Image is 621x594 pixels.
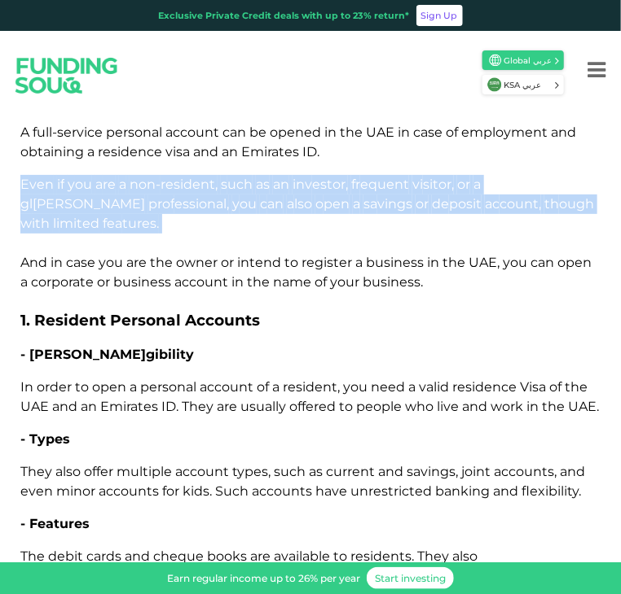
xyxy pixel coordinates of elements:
[351,177,360,192] span: fr
[351,177,409,192] span: equent
[435,483,490,499] span: nking
[565,379,570,395] span: t
[544,196,594,212] span: ough
[366,255,384,270] span: bu
[92,379,126,395] span: pen
[326,464,342,479] span: cu
[274,548,330,564] span: ilable
[557,255,566,270] span: o
[560,464,567,479] span: a
[165,144,190,159] span: isa
[520,379,546,395] span: isa
[551,124,576,140] span: nd
[432,196,482,212] span: posit
[461,124,548,140] span: loyment
[565,379,588,395] span: he
[247,274,270,290] span: he
[491,399,502,414] span: w
[237,255,249,270] span: in
[343,379,368,395] span: ou
[260,196,267,212] span: c
[250,548,271,564] span: re
[20,216,32,231] span: w
[247,274,253,290] span: t
[326,464,375,479] span: rrent
[241,144,299,159] span: irates
[287,196,312,212] span: lso
[217,399,237,414] span: re
[193,144,200,159] span: a
[130,177,161,192] span: non-
[378,464,403,479] span: nd
[222,124,246,140] span: an
[126,255,134,270] span: a
[29,347,194,362] span: gibility
[378,464,385,479] span: a
[461,124,492,140] span: emp
[302,144,306,159] span: I
[29,516,46,531] span: Fe
[125,548,150,564] span: nd
[237,255,281,270] span: tend
[153,548,204,564] span: eque
[270,124,321,140] span: ened
[103,216,122,231] span: fea
[29,516,90,531] span: atures
[68,177,75,192] span: y
[469,255,479,270] span: U
[485,196,541,212] span: count,
[363,196,377,212] span: sa
[29,431,70,447] span: ypes
[66,255,95,270] span: ase
[56,483,70,499] span: m
[20,216,50,231] span: ith
[153,548,170,564] span: ch
[293,177,312,192] span: inv
[412,177,454,192] span: sitor,
[20,464,28,479] span: T
[356,399,402,414] span: ople
[68,177,92,192] span: ou
[407,464,458,479] span: vings,
[363,274,387,290] span: bus
[522,483,545,499] span: flex
[432,196,449,212] span: de
[20,196,33,212] span: gl
[252,483,266,499] span: ac
[572,37,621,103] button: Menu
[86,548,94,564] span: c
[84,464,92,479] span: o
[274,464,280,479] span: s
[20,548,28,564] span: T
[103,216,159,231] span: tures.
[20,255,592,290] span: in or to a in a or in of
[222,124,230,140] span: c
[126,255,147,270] span: re
[55,464,63,479] span: a
[363,196,412,212] span: vings
[232,464,244,479] span: ty
[20,379,599,414] span: In to a of a a of an to in
[48,548,83,564] span: ebit
[117,464,139,479] span: mu
[183,483,191,499] span: k
[452,379,472,395] span: res
[469,255,500,270] span: AE,
[340,124,363,140] span: he
[221,177,227,192] span: s
[407,464,421,479] span: sa
[20,255,29,270] span: A
[99,255,123,270] span: ou
[417,548,449,564] span: hey
[161,399,178,414] span: D.
[232,196,257,212] span: ou
[99,483,159,499] span: counts
[150,255,156,270] span: t
[413,124,443,140] span: ase
[31,274,51,290] span: cor
[20,464,585,499] span: as
[20,177,29,192] span: E
[200,379,253,395] span: count
[183,483,212,499] span: ids.
[232,464,271,479] span: pes,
